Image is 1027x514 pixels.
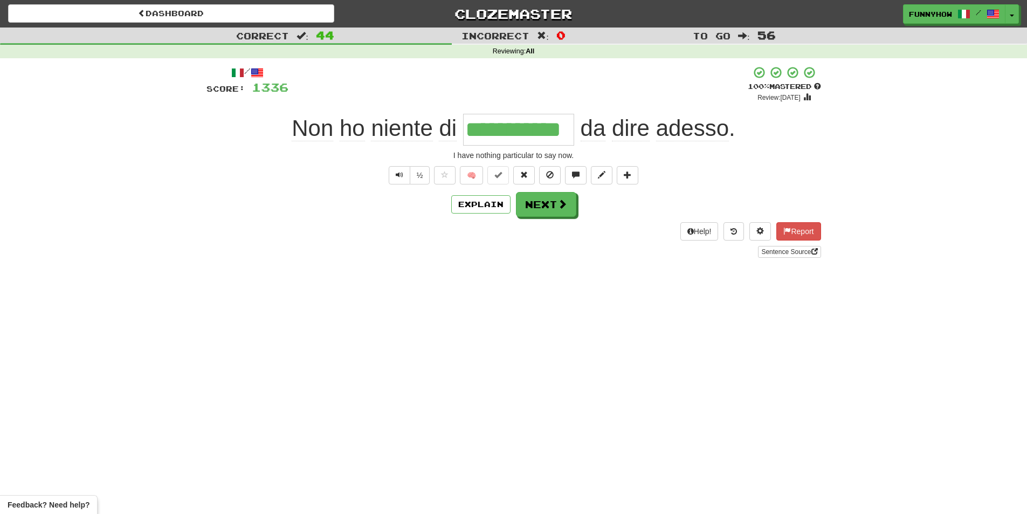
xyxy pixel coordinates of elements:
span: To go [693,30,730,41]
span: dire [612,115,650,141]
button: 🧠 [460,166,483,184]
span: / [976,9,981,16]
a: Clozemaster [350,4,677,23]
button: Ignore sentence (alt+i) [539,166,561,184]
span: : [738,31,750,40]
div: Text-to-speech controls [387,166,430,184]
a: Dashboard [8,4,334,23]
span: 56 [757,29,776,42]
a: Sentence Source [758,246,821,258]
span: 100 % [748,82,769,91]
span: 0 [556,29,566,42]
span: . [574,115,735,141]
button: Report [776,222,821,241]
span: : [537,31,549,40]
button: Help! [680,222,719,241]
span: Incorrect [461,30,529,41]
button: Add to collection (alt+a) [617,166,638,184]
button: Explain [451,195,511,214]
div: / [206,66,288,79]
span: niente [371,115,432,141]
div: Mastered [748,82,821,92]
span: Funnyhow [909,9,952,19]
button: ½ [410,166,430,184]
button: Set this sentence to 100% Mastered (alt+m) [487,166,509,184]
small: Review: [DATE] [757,94,801,101]
button: Edit sentence (alt+d) [591,166,612,184]
button: Discuss sentence (alt+u) [565,166,587,184]
span: ho [340,115,365,141]
span: adesso [656,115,729,141]
a: Funnyhow / [903,4,1005,24]
button: Next [516,192,576,217]
span: Open feedback widget [8,499,89,510]
span: Non [292,115,333,141]
div: I have nothing particular to say now. [206,150,821,161]
button: Favorite sentence (alt+f) [434,166,456,184]
span: di [439,115,457,141]
span: da [581,115,606,141]
span: 1336 [252,80,288,94]
span: Correct [236,30,289,41]
button: Play sentence audio (ctl+space) [389,166,410,184]
strong: All [526,47,534,55]
button: Reset to 0% Mastered (alt+r) [513,166,535,184]
span: : [297,31,308,40]
span: Score: [206,84,245,93]
span: 44 [316,29,334,42]
button: Round history (alt+y) [723,222,744,241]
